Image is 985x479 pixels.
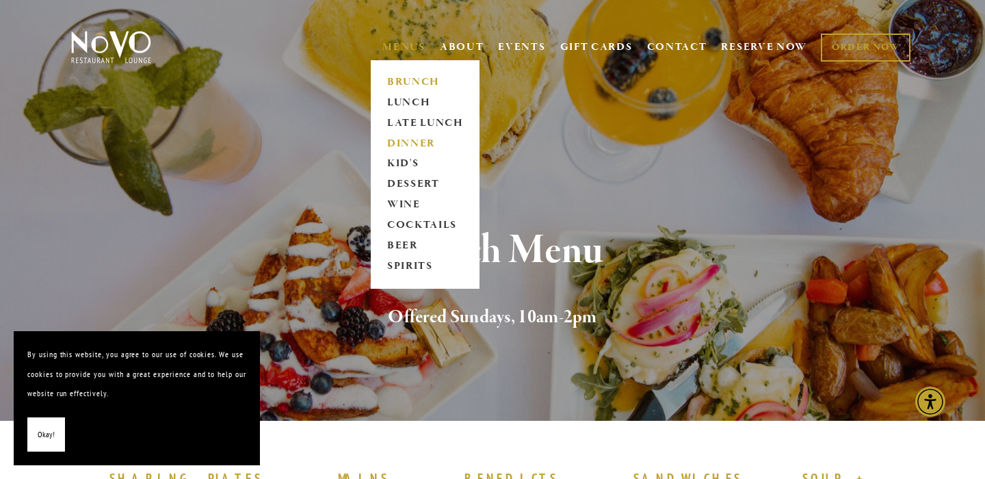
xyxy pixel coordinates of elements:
[382,154,468,174] a: KID'S
[27,417,65,452] button: Okay!
[382,257,468,277] a: SPIRITS
[68,30,154,64] img: Novo Restaurant &amp; Lounge
[382,113,468,133] a: LATE LUNCH
[94,229,891,273] h1: Brunch Menu
[382,40,425,54] a: MENUS
[382,195,468,216] a: WINE
[647,34,707,60] a: CONTACT
[560,34,633,60] a: GIFT CARDS
[27,345,246,404] p: By using this website, you agree to our use of cookies. We use cookies to provide you with a grea...
[382,236,468,257] a: BEER
[94,303,891,332] h2: Offered Sundays, 10am-2pm
[14,331,260,465] section: Cookie banner
[38,425,55,445] span: Okay!
[498,40,545,54] a: EVENTS
[382,216,468,236] a: COCKTAILS
[382,174,468,195] a: DESSERT
[440,40,484,54] a: ABOUT
[382,72,468,92] a: BRUNCH
[382,92,468,113] a: LUNCH
[721,34,807,60] a: RESERVE NOW
[915,387,945,417] div: Accessibility Menu
[821,34,910,62] a: ORDER NOW
[382,133,468,154] a: DINNER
